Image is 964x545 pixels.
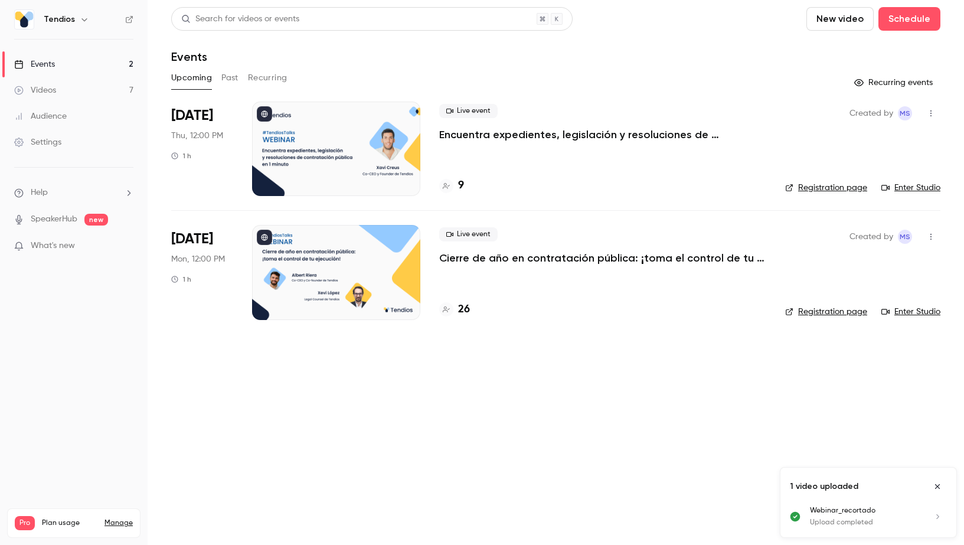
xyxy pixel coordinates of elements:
[171,151,191,161] div: 1 h
[171,230,213,249] span: [DATE]
[785,182,867,194] a: Registration page
[849,73,940,92] button: Recurring events
[14,110,67,122] div: Audience
[171,275,191,284] div: 1 h
[810,517,919,528] p: Upload completed
[810,505,947,528] a: Webinar_recortadoUpload completed
[171,50,207,64] h1: Events
[171,253,225,265] span: Mon, 12:00 PM
[898,230,912,244] span: Maria Serra
[900,106,910,120] span: MS
[439,128,766,142] a: Encuentra expedientes, legislación y resoluciones de contratación pública en 1 minuto
[810,505,919,516] p: Webinar_recortado
[806,7,874,31] button: New video
[790,481,858,492] p: 1 video uploaded
[181,13,299,25] div: Search for videos or events
[14,84,56,96] div: Videos
[104,518,133,528] a: Manage
[31,240,75,252] span: What's new
[458,302,470,318] h4: 26
[785,306,867,318] a: Registration page
[15,10,34,29] img: Tendios
[14,136,61,148] div: Settings
[439,178,464,194] a: 9
[439,251,766,265] a: Cierre de año en contratación pública: ¡toma el control de tu ejecución!
[171,225,233,319] div: Oct 20 Mon, 12:00 PM (Europe/Madrid)
[221,68,238,87] button: Past
[31,187,48,199] span: Help
[928,477,947,496] button: Close uploads list
[878,7,940,31] button: Schedule
[248,68,287,87] button: Recurring
[439,227,498,242] span: Live event
[900,230,910,244] span: MS
[31,213,77,226] a: SpeakerHub
[44,14,75,25] h6: Tendios
[84,214,108,226] span: new
[14,58,55,70] div: Events
[15,516,35,530] span: Pro
[881,306,940,318] a: Enter Studio
[439,302,470,318] a: 26
[171,68,212,87] button: Upcoming
[14,187,133,199] li: help-dropdown-opener
[439,104,498,118] span: Live event
[780,505,956,537] ul: Uploads list
[171,130,223,142] span: Thu, 12:00 PM
[881,182,940,194] a: Enter Studio
[171,106,213,125] span: [DATE]
[171,102,233,196] div: Sep 25 Thu, 12:00 PM (Europe/Madrid)
[42,518,97,528] span: Plan usage
[458,178,464,194] h4: 9
[898,106,912,120] span: Maria Serra
[849,106,893,120] span: Created by
[849,230,893,244] span: Created by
